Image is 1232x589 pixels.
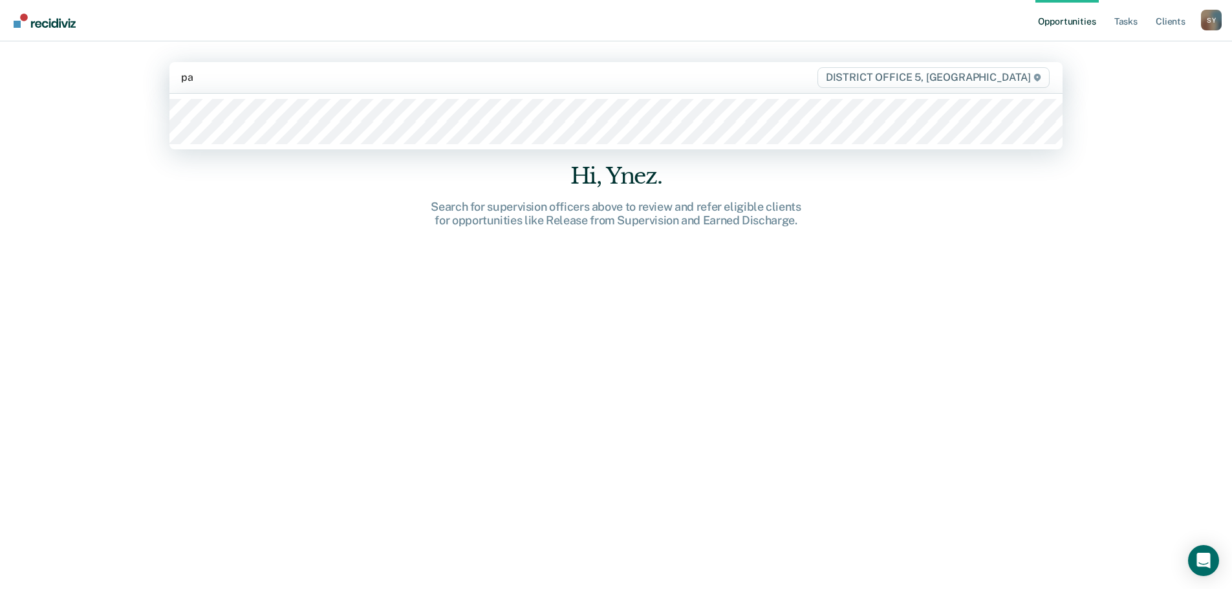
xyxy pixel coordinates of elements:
div: Search for supervision officers above to review and refer eligible clients for opportunities like... [409,200,823,228]
div: S Y [1201,10,1222,30]
img: Recidiviz [14,14,76,28]
span: DISTRICT OFFICE 5, [GEOGRAPHIC_DATA] [817,67,1050,88]
div: Open Intercom Messenger [1188,545,1219,576]
div: Hi, Ynez. [409,163,823,189]
button: Profile dropdown button [1201,10,1222,30]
